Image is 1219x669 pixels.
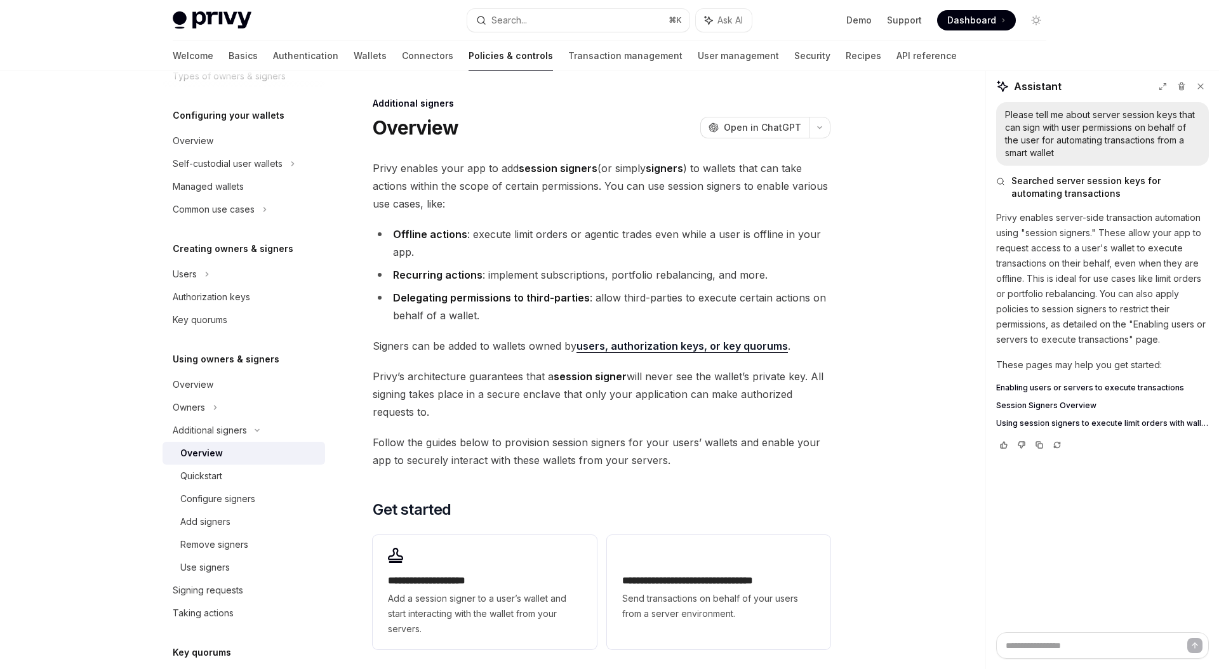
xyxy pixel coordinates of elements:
[163,308,325,331] a: Key quorums
[273,41,338,71] a: Authentication
[180,537,248,552] div: Remove signers
[173,645,231,660] h5: Key quorums
[373,225,830,261] li: : execute limit orders or agentic trades even while a user is offline in your app.
[173,583,243,598] div: Signing requests
[554,370,627,383] strong: session signer
[173,202,255,217] div: Common use cases
[669,15,682,25] span: ⌘ K
[1187,638,1202,653] button: Send message
[173,179,244,194] div: Managed wallets
[163,487,325,510] a: Configure signers
[173,41,213,71] a: Welcome
[698,41,779,71] a: User management
[568,41,683,71] a: Transaction management
[996,401,1096,411] span: Session Signers Overview
[393,268,483,281] strong: Recurring actions
[393,291,590,304] strong: Delegating permissions to third-parties
[163,129,325,152] a: Overview
[996,357,1209,373] p: These pages may help you get started:
[519,162,597,175] strong: session signers
[173,108,284,123] h5: Configuring your wallets
[173,377,213,392] div: Overview
[180,514,230,529] div: Add signers
[1005,109,1200,159] div: Please tell me about server session keys that can sign with user permissions on behalf of the use...
[996,383,1184,393] span: Enabling users or servers to execute transactions
[163,579,325,602] a: Signing requests
[467,9,689,32] button: Search...⌘K
[937,10,1016,30] a: Dashboard
[700,117,809,138] button: Open in ChatGPT
[354,41,387,71] a: Wallets
[388,591,581,637] span: Add a session signer to a user’s wallet and start interacting with the wallet from your servers.
[163,465,325,487] a: Quickstart
[696,9,752,32] button: Ask AI
[180,491,255,507] div: Configure signers
[996,383,1209,393] a: Enabling users or servers to execute transactions
[846,14,872,27] a: Demo
[163,175,325,198] a: Managed wallets
[180,560,230,575] div: Use signers
[724,121,801,134] span: Open in ChatGPT
[373,116,458,139] h1: Overview
[846,41,881,71] a: Recipes
[373,289,830,324] li: : allow third-parties to execute certain actions on behalf of a wallet.
[180,446,223,461] div: Overview
[996,210,1209,347] p: Privy enables server-side transaction automation using "session signers." These allow your app to...
[996,418,1209,428] a: Using session signers to execute limit orders with wallets
[402,41,453,71] a: Connectors
[173,606,234,621] div: Taking actions
[163,373,325,396] a: Overview
[163,510,325,533] a: Add signers
[1014,79,1062,94] span: Assistant
[173,312,227,328] div: Key quorums
[794,41,830,71] a: Security
[163,533,325,556] a: Remove signers
[173,241,293,256] h5: Creating owners & signers
[163,602,325,625] a: Taking actions
[173,11,251,29] img: light logo
[373,434,830,469] span: Follow the guides below to provision session signers for your users’ wallets and enable your app ...
[1011,175,1209,200] span: Searched server session keys for automating transactions
[173,400,205,415] div: Owners
[996,401,1209,411] a: Session Signers Overview
[622,591,815,621] span: Send transactions on behalf of your users from a server environment.
[373,159,830,213] span: Privy enables your app to add (or simply ) to wallets that can take actions within the scope of c...
[173,289,250,305] div: Authorization keys
[1026,10,1046,30] button: Toggle dark mode
[576,340,788,353] a: users, authorization keys, or key quorums
[996,175,1209,200] button: Searched server session keys for automating transactions
[373,97,830,110] div: Additional signers
[173,423,247,438] div: Additional signers
[173,267,197,282] div: Users
[373,535,596,649] a: **** **** **** *****Add a session signer to a user’s wallet and start interacting with the wallet...
[896,41,957,71] a: API reference
[180,468,222,484] div: Quickstart
[229,41,258,71] a: Basics
[163,556,325,579] a: Use signers
[373,500,451,520] span: Get started
[947,14,996,27] span: Dashboard
[173,352,279,367] h5: Using owners & signers
[163,286,325,308] a: Authorization keys
[373,266,830,284] li: : implement subscriptions, portfolio rebalancing, and more.
[173,133,213,149] div: Overview
[491,13,527,28] div: Search...
[887,14,922,27] a: Support
[393,228,467,241] strong: Offline actions
[373,337,830,355] span: Signers can be added to wallets owned by .
[717,14,743,27] span: Ask AI
[646,162,683,175] strong: signers
[469,41,553,71] a: Policies & controls
[373,368,830,421] span: Privy’s architecture guarantees that a will never see the wallet’s private key. All signing takes...
[173,156,283,171] div: Self-custodial user wallets
[163,442,325,465] a: Overview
